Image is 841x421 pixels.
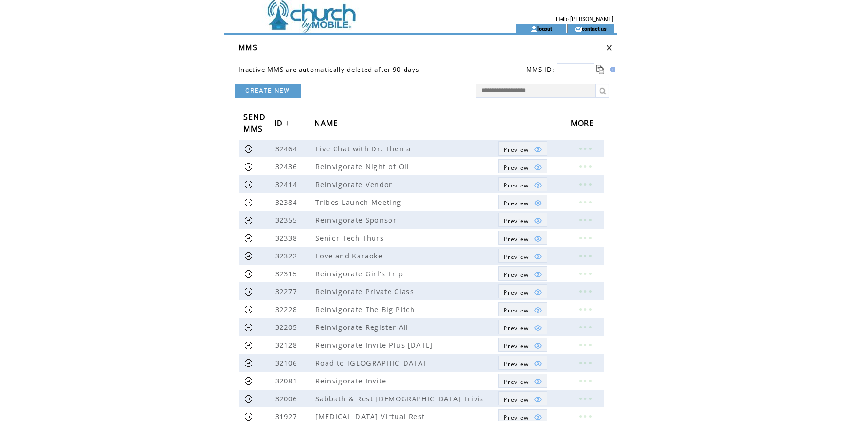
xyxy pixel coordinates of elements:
[504,360,529,368] span: Show MMS preview
[275,215,300,225] span: 32355
[534,145,542,154] img: eye.png
[275,233,300,242] span: 32338
[504,324,529,332] span: Show MMS preview
[275,162,300,171] span: 32436
[275,144,300,153] span: 32464
[315,358,428,367] span: Road to [GEOGRAPHIC_DATA]
[498,302,547,316] a: Preview
[534,234,542,243] img: eye.png
[275,287,300,296] span: 32277
[534,199,542,207] img: eye.png
[504,342,529,350] span: Show MMS preview
[498,231,547,245] a: Preview
[534,270,542,279] img: eye.png
[534,342,542,350] img: eye.png
[571,116,597,133] span: MORE
[498,338,547,352] a: Preview
[315,251,385,260] span: Love and Karaoke
[504,217,529,225] span: Show MMS preview
[498,374,547,388] a: Preview
[498,177,547,191] a: Preview
[315,412,427,421] span: [MEDICAL_DATA] Virtual Rest
[315,287,416,296] span: Reinvigorate Private Class
[275,251,300,260] span: 32322
[238,42,257,53] span: MMS
[498,159,547,173] a: Preview
[315,304,417,314] span: Reinvigorate The Big Pitch
[238,65,419,74] span: Inactive MMS are automatically deleted after 90 days
[275,340,300,350] span: 32128
[314,115,343,133] a: NAME
[498,195,547,209] a: Preview
[534,306,542,314] img: eye.png
[315,394,487,403] span: Sabbath & Rest [DEMOGRAPHIC_DATA] Trivia
[534,163,542,172] img: eye.png
[275,358,300,367] span: 32106
[504,396,529,404] span: Show MMS preview
[315,144,413,153] span: Live Chat with Dr. Thema
[534,324,542,332] img: eye.png
[315,197,404,207] span: Tribes Launch Meeting
[275,197,300,207] span: 32384
[498,249,547,263] a: Preview
[498,141,547,156] a: Preview
[498,356,547,370] a: Preview
[504,235,529,243] span: Show MMS preview
[534,181,542,189] img: eye.png
[275,179,300,189] span: 32414
[275,394,300,403] span: 32006
[275,376,300,385] span: 32081
[534,288,542,296] img: eye.png
[275,412,300,421] span: 31927
[504,199,529,207] span: Show MMS preview
[235,84,301,98] a: CREATE NEW
[575,25,582,33] img: contact_us_icon.gif
[504,253,529,261] span: Show MMS preview
[314,116,340,133] span: NAME
[582,25,607,31] a: contact us
[315,215,399,225] span: Reinvigorate Sponsor
[315,269,405,278] span: Reinvigorate Girl's Trip
[498,391,547,405] a: Preview
[498,266,547,281] a: Preview
[243,109,265,139] span: SEND MMS
[534,217,542,225] img: eye.png
[534,252,542,261] img: eye.png
[504,181,529,189] span: Show MMS preview
[498,213,547,227] a: Preview
[315,376,389,385] span: Reinvigorate Invite
[534,359,542,368] img: eye.png
[537,25,552,31] a: logout
[315,162,412,171] span: Reinvigorate Night of Oil
[275,304,300,314] span: 32228
[274,116,286,133] span: ID
[275,322,300,332] span: 32205
[504,306,529,314] span: Show MMS preview
[530,25,537,33] img: account_icon.gif
[315,233,386,242] span: Senior Tech Thurs
[315,322,411,332] span: Reinvigorate Register All
[534,395,542,404] img: eye.png
[504,164,529,172] span: Show MMS preview
[315,340,435,350] span: Reinvigorate Invite Plus [DATE]
[504,378,529,386] span: Show MMS preview
[498,284,547,298] a: Preview
[504,146,529,154] span: Show MMS preview
[607,67,615,72] img: help.gif
[315,179,395,189] span: Reinvigorate Vendor
[498,320,547,334] a: Preview
[504,288,529,296] span: Show MMS preview
[275,269,300,278] span: 32315
[274,115,292,133] a: ID↓
[534,377,542,386] img: eye.png
[556,16,613,23] span: Hello [PERSON_NAME]
[526,65,555,74] span: MMS ID:
[504,271,529,279] span: Show MMS preview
